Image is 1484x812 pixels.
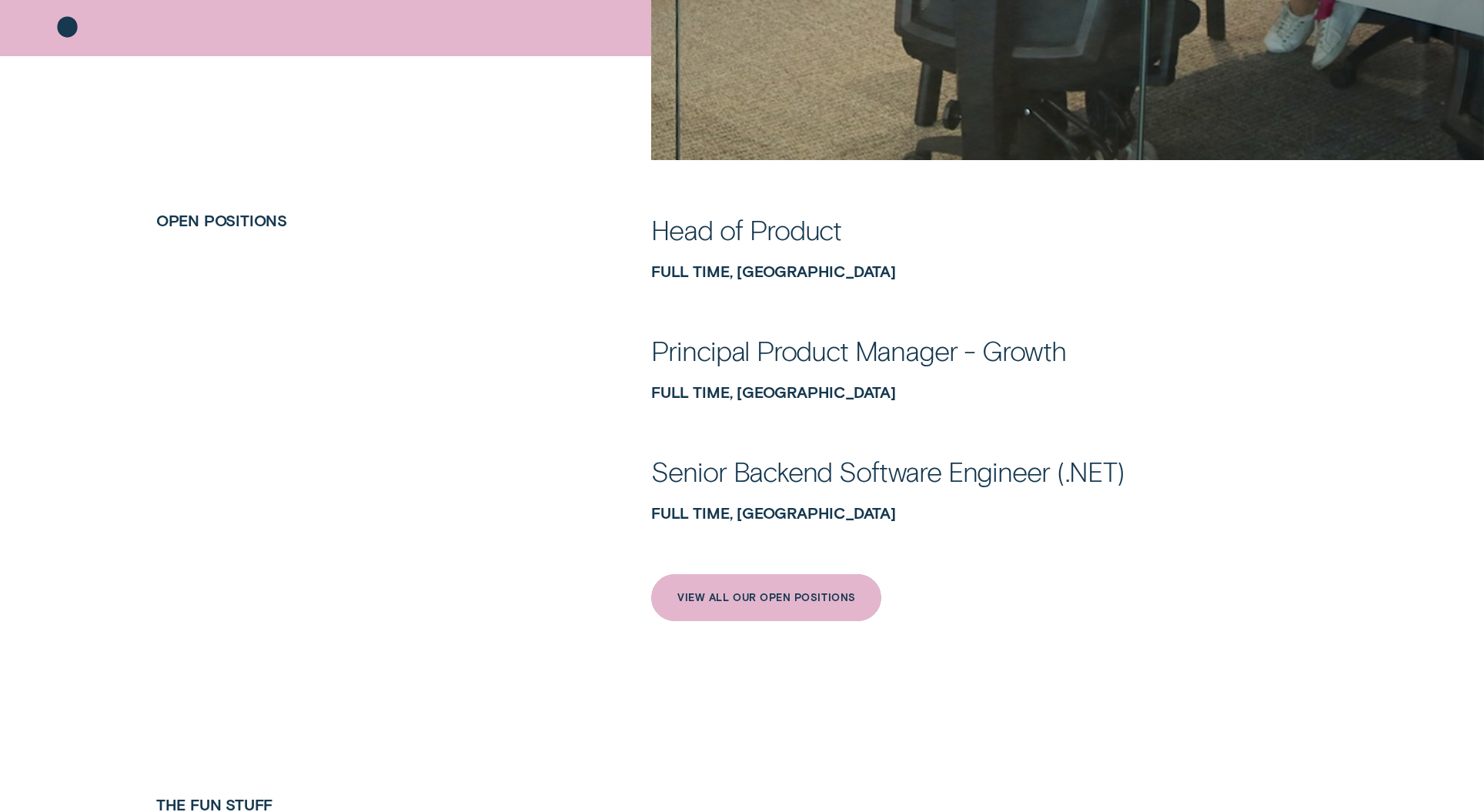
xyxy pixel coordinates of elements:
[651,453,1125,489] div: Senior Backend Software Engineer (.NET)
[651,212,841,247] div: Head of Product
[148,212,544,229] h2: Open Positions
[651,230,1328,281] a: Head of ProductFull Time, Sydney
[651,574,881,621] a: View All Our Open Positions
[651,472,1328,523] a: Senior Backend Software Engineer (.NET)Full Time, Sydney
[651,383,1328,401] div: Full Time, Sydney
[651,332,1065,368] div: Principal Product Manager - Growth
[651,504,1328,522] div: Full Time, Sydney
[651,351,1328,402] a: Principal Product Manager - GrowthFull Time, Sydney
[651,262,1328,280] div: Full Time, Sydney
[677,593,856,603] div: View All Our Open Positions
